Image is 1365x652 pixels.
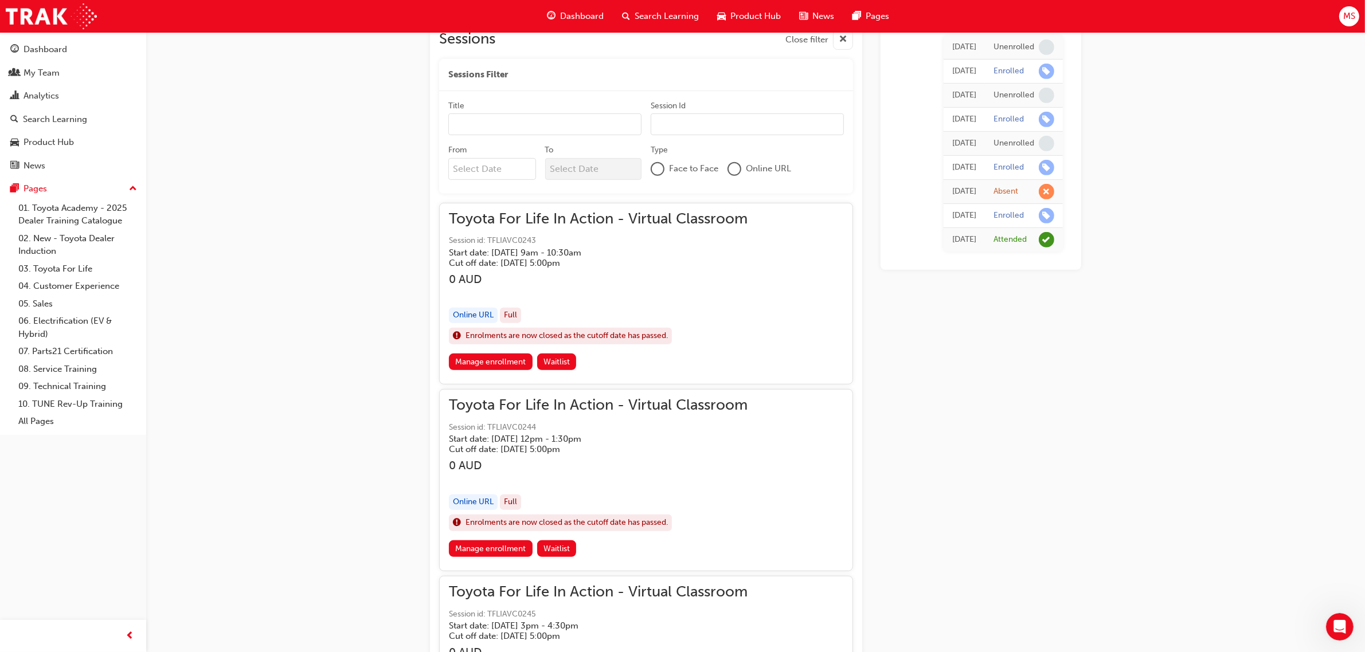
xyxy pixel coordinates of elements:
div: Product Hub [24,136,74,149]
h3: 0 AUD [449,459,748,472]
a: 05. Sales [14,295,142,313]
a: 08. Service Training [14,360,142,378]
span: learningRecordVerb_ENROLL-icon [1039,112,1054,127]
span: exclaim-icon [453,516,461,531]
span: Face to Face [669,162,718,175]
span: learningRecordVerb_ABSENT-icon [1039,184,1054,199]
div: Tue Sep 23 2025 16:48:22 GMT+1000 (Australian Eastern Standard Time) [952,65,976,78]
div: Tue Sep 23 2025 16:48:41 GMT+1000 (Australian Eastern Standard Time) [952,41,976,54]
span: prev-icon [126,629,135,643]
a: 01. Toyota Academy - 2025 Dealer Training Catalogue [14,199,142,230]
button: Waitlist [537,354,577,370]
span: Waitlist [543,544,570,553]
span: learningRecordVerb_ENROLL-icon [1039,160,1054,175]
span: Pages [866,10,889,23]
span: learningRecordVerb_ENROLL-icon [1039,208,1054,223]
a: car-iconProduct Hub [708,5,790,28]
div: From [448,144,467,156]
span: Session id: TFLIAVC0244 [449,421,748,434]
input: Title [448,113,642,135]
a: Product Hub [5,132,142,153]
span: cross-icon [839,33,847,47]
input: From [448,158,536,180]
a: All Pages [14,413,142,430]
span: Toyota For Life In Action - Virtual Classroom [449,399,748,412]
a: Analytics [5,85,142,107]
span: Online URL [746,162,791,175]
span: Product Hub [730,10,781,23]
span: guage-icon [10,45,19,55]
span: learningRecordVerb_NONE-icon [1039,136,1054,151]
span: learningRecordVerb_ENROLL-icon [1039,64,1054,79]
span: Enrolments are now closed as the cutoff date has passed. [466,516,668,529]
span: people-icon [10,68,19,78]
span: exclaim-icon [453,329,461,344]
a: My Team [5,62,142,84]
div: Thu Feb 13 2025 09:26:57 GMT+1100 (Australian Eastern Daylight Time) [952,137,976,150]
div: Mon Feb 21 2022 01:00:00 GMT+1100 (Australian Eastern Daylight Time) [952,209,976,222]
div: Type [651,144,668,156]
div: Attended [994,234,1027,245]
button: Toyota For Life In Action - Virtual ClassroomSession id: TFLIAVC0243Start date: [DATE] 9am - 10:3... [449,213,843,375]
h5: Start date: [DATE] 12pm - 1:30pm [449,434,729,444]
span: pages-icon [852,9,861,23]
div: Unenrolled [994,42,1034,53]
h5: Cut off date: [DATE] 5:00pm [449,258,729,268]
span: car-icon [10,138,19,148]
a: 04. Customer Experience [14,277,142,295]
input: To [545,158,642,180]
h2: Sessions [439,30,495,50]
span: search-icon [10,115,18,125]
div: Thu Feb 13 2025 09:26:46 GMT+1100 (Australian Eastern Daylight Time) [952,161,976,174]
div: Enrolled [994,210,1024,221]
a: Dashboard [5,39,142,60]
span: Toyota For Life In Action - Virtual Classroom [449,586,748,599]
span: Search Learning [635,10,699,23]
span: pages-icon [10,184,19,194]
div: Unenrolled [994,138,1034,149]
span: Sessions Filter [448,68,508,81]
h5: Cut off date: [DATE] 5:00pm [449,444,729,454]
div: Online URL [449,308,498,323]
div: Enrolled [994,114,1024,125]
button: Pages [5,178,142,199]
a: 09. Technical Training [14,378,142,395]
h5: Cut off date: [DATE] 5:00pm [449,631,729,641]
span: Session id: TFLIAVC0245 [449,608,748,621]
h3: 0 AUD [449,273,748,286]
button: DashboardMy TeamAnalyticsSearch LearningProduct HubNews [5,37,142,178]
span: car-icon [717,9,726,23]
a: 06. Electrification (EV & Hybrid) [14,312,142,343]
button: MS [1339,6,1359,26]
a: 02. New - Toyota Dealer Induction [14,230,142,260]
button: Waitlist [537,540,577,557]
input: Session Id [651,113,844,135]
div: Unenrolled [994,90,1034,101]
div: Search Learning [23,113,87,126]
div: Absent [994,186,1018,197]
div: News [24,159,45,172]
div: Full [500,494,521,510]
div: To [545,144,554,156]
iframe: Intercom live chat [1326,613,1354,641]
div: Dashboard [24,43,67,56]
div: Title [448,100,464,112]
h5: Start date: [DATE] 9am - 10:30am [449,248,729,258]
span: up-icon [129,182,137,197]
span: Close filter [785,33,828,46]
span: chart-icon [10,91,19,101]
div: Tue Jun 10 2025 08:46:38 GMT+1000 (Australian Eastern Standard Time) [952,89,976,102]
span: Toyota For Life In Action - Virtual Classroom [449,213,748,226]
a: News [5,155,142,176]
a: 07. Parts21 Certification [14,343,142,360]
div: Enrolled [994,66,1024,77]
img: Trak [6,3,97,29]
div: Enrolled [994,162,1024,173]
span: Session id: TFLIAVC0243 [449,234,748,248]
span: Enrolments are now closed as the cutoff date has passed. [466,329,668,343]
span: learningRecordVerb_NONE-icon [1039,88,1054,103]
span: News [812,10,834,23]
div: Pages [24,182,47,195]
